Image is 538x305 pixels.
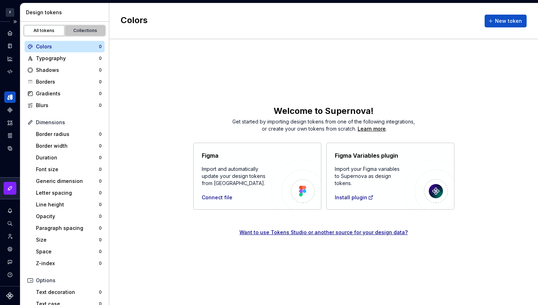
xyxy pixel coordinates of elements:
a: Border radius0 [33,128,105,140]
div: Paragraph spacing [36,225,99,232]
div: 0 [99,214,102,219]
a: Size0 [33,234,105,246]
div: 0 [99,167,102,172]
a: Duration0 [33,152,105,163]
a: Invite team [4,231,16,242]
div: 0 [99,67,102,73]
div: Opacity [36,213,99,220]
a: Code automation [4,66,16,77]
a: Opacity0 [33,211,105,222]
div: 0 [99,91,102,96]
div: 0 [99,178,102,184]
a: Storybook stories [4,130,16,141]
div: 0 [99,155,102,161]
button: New token [485,15,527,27]
span: Get started by importing design tokens from one of the following integrations, or create your own... [232,119,415,132]
div: 0 [99,225,102,231]
div: Space [36,248,99,255]
a: Typography0 [25,53,105,64]
div: Welcome to Supernova! [109,105,538,117]
a: Space0 [33,246,105,257]
div: 0 [99,190,102,196]
h4: Figma [202,151,218,160]
div: 0 [99,249,102,254]
div: Size [36,236,99,243]
div: All tokens [26,28,62,33]
div: Generic dimension [36,178,99,185]
div: 0 [99,79,102,85]
div: Import your Figma variables to Supernova as design tokens. [335,165,405,187]
div: Duration [36,154,99,161]
div: Font size [36,166,99,173]
a: Letter spacing0 [33,187,105,199]
a: Border width0 [33,140,105,152]
div: Z-index [36,260,99,267]
a: Install plugin [335,194,374,201]
span: New token [495,17,522,25]
a: Font size0 [33,164,105,175]
a: Analytics [4,53,16,64]
div: 0 [99,261,102,266]
button: Search ⌘K [4,218,16,229]
div: 0 [99,202,102,207]
div: Design tokens [26,9,106,16]
div: Data sources [4,143,16,154]
div: Connect file [202,194,232,201]
div: 0 [99,102,102,108]
a: Colors0 [25,41,105,52]
a: Blurs0 [25,100,105,111]
a: Z-index0 [33,258,105,269]
div: Typography [36,55,99,62]
button: F [1,5,19,20]
a: Line height0 [33,199,105,210]
button: Notifications [4,205,16,216]
div: 0 [99,44,102,49]
a: Borders0 [25,76,105,88]
a: Learn more [358,125,386,132]
a: Documentation [4,40,16,52]
a: Paragraph spacing0 [33,222,105,234]
div: Dimensions [36,119,102,126]
div: Line height [36,201,99,208]
button: Want to use Tokens Studio or another source for your design data? [239,229,408,236]
a: Gradients0 [25,88,105,99]
a: Generic dimension0 [33,175,105,187]
div: Blurs [36,102,99,109]
div: 0 [99,289,102,295]
div: Colors [36,43,99,50]
div: Collections [68,28,103,33]
button: Contact support [4,256,16,268]
div: Shadows [36,67,99,74]
div: 0 [99,56,102,61]
a: Supernova Logo [6,292,14,299]
div: Gradients [36,90,99,97]
div: 0 [99,237,102,243]
div: Borders [36,78,99,85]
h4: Figma Variables plugin [335,151,398,160]
a: Components [4,104,16,116]
a: Want to use Tokens Studio or another source for your design data? [109,210,538,236]
a: Shadows0 [25,64,105,76]
div: Import and automatically update your design tokens from [GEOGRAPHIC_DATA]. [202,165,271,187]
a: Home [4,27,16,39]
div: Border radius [36,131,99,138]
h2: Colors [121,15,148,27]
a: Assets [4,117,16,128]
a: Design tokens [4,91,16,103]
div: Border width [36,142,99,149]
